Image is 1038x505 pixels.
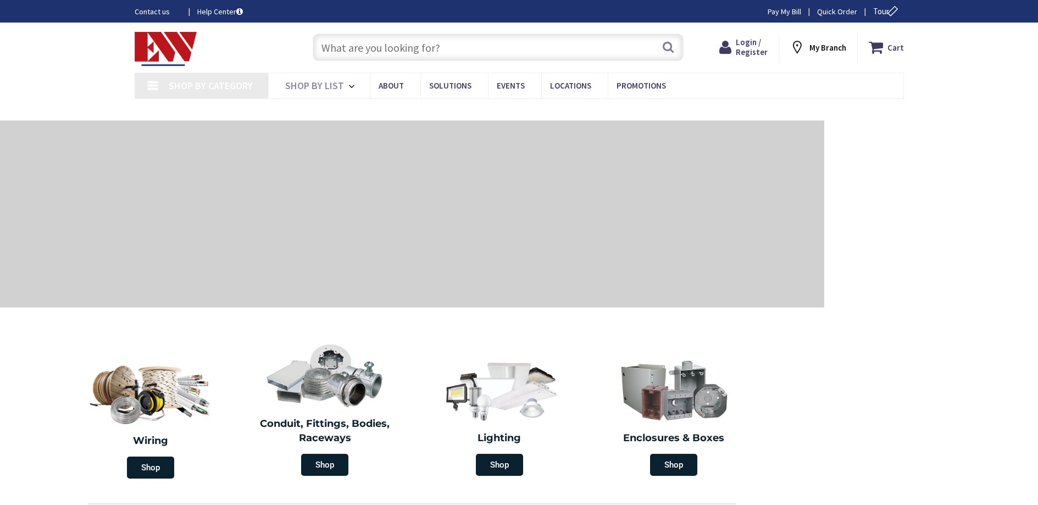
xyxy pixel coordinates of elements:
[285,79,344,92] span: Shop By List
[313,34,684,61] input: What are you looking for?
[736,37,768,57] span: Login / Register
[63,352,238,484] a: Wiring Shop
[887,37,904,57] strong: Cart
[246,417,404,445] h2: Conduit, Fittings, Bodies, Raceways
[69,434,232,448] h2: Wiring
[135,32,197,66] img: Electrical Wholesalers, Inc.
[809,42,846,53] strong: My Branch
[617,80,666,91] span: Promotions
[301,454,348,476] span: Shop
[127,457,174,479] span: Shop
[429,80,471,91] span: Solutions
[550,80,591,91] span: Locations
[497,80,525,91] span: Events
[817,6,857,17] a: Quick Order
[790,37,846,57] div: My Branch
[873,6,901,17] span: Tour
[169,79,253,92] span: Shop By Category
[135,6,180,17] a: Contact us
[476,454,523,476] span: Shop
[768,6,801,17] a: Pay My Bill
[869,37,904,57] a: Cart
[719,37,768,57] a: Login / Register
[241,338,410,481] a: Conduit, Fittings, Bodies, Raceways Shop
[590,352,759,481] a: Enclosures & Boxes Shop
[595,431,753,446] h2: Enclosures & Boxes
[420,431,579,446] h2: Lighting
[197,6,243,17] a: Help Center
[379,80,404,91] span: About
[650,454,697,476] span: Shop
[415,352,584,481] a: Lighting Shop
